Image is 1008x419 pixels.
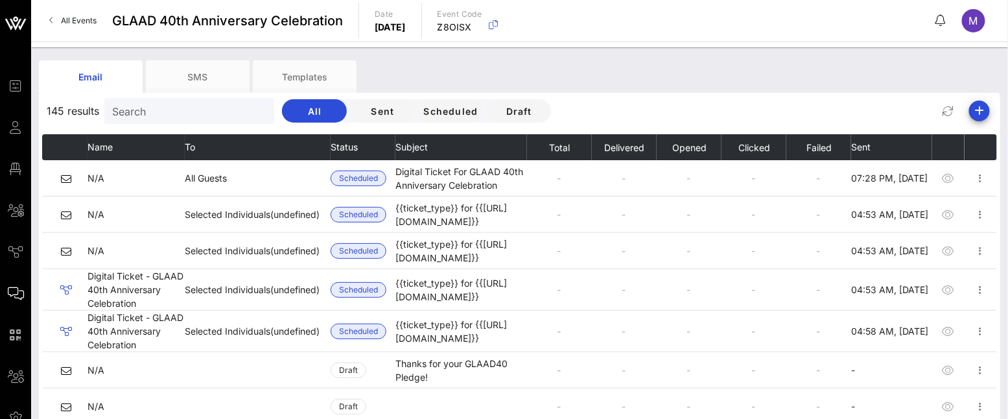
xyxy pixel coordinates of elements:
th: Failed [786,134,851,160]
td: {{ticket_type}} for {{[URL][DOMAIN_NAME]}} [395,269,527,311]
span: 04:53 AM, [DATE] [851,284,929,295]
span: N/A [88,209,104,220]
i: email [61,210,71,221]
i: email [61,402,71,413]
button: Failed [806,134,832,160]
th: Subject [395,134,527,160]
span: - [851,401,855,412]
span: 04:53 AM, [DATE] [851,209,929,220]
span: Selected Individuals(undefined) [185,326,320,337]
span: Clicked [738,142,770,153]
p: Event Code [438,8,482,21]
span: N/A [88,365,104,376]
th: To [185,134,331,160]
span: 04:53 AM, [DATE] [851,245,929,256]
td: {{ticket_type}} for {{[URL][DOMAIN_NAME]}} [395,311,527,352]
span: Draft [339,400,358,414]
span: Draft [497,106,541,117]
th: Clicked [721,134,786,160]
span: All Events [61,16,97,25]
a: All Events [41,10,104,31]
span: Name [88,141,113,152]
span: 145 results [47,103,99,119]
span: Scheduled [339,171,378,186]
td: {{ticket_type}} for {{[URL][DOMAIN_NAME]}} [395,233,527,269]
span: Total [548,142,570,153]
span: Sent [360,106,404,117]
span: Selected Individuals(undefined) [185,245,320,256]
button: Scheduled [418,99,483,123]
button: Delivered [604,134,644,160]
span: - [851,365,855,376]
span: 04:58 AM, [DATE] [851,326,929,337]
div: Email [39,60,143,93]
button: Opened [672,134,707,160]
button: All [282,99,347,123]
span: M [969,14,978,27]
span: Subject [395,141,428,152]
button: Draft [486,99,551,123]
span: GLAAD 40th Anniversary Celebration [112,11,343,30]
button: Total [548,134,570,160]
button: Sent [350,99,415,123]
span: Opened [672,142,707,153]
span: N/A [88,245,104,256]
th: Total [527,134,592,160]
span: To [185,141,195,152]
span: All [292,106,336,117]
td: Thanks for your GLAAD40 Pledge! [395,352,527,389]
span: Scheduled [339,244,378,258]
span: Digital Ticket - GLAAD 40th Anniversary Celebration [88,312,183,350]
span: Scheduled [339,208,378,222]
span: Status [331,141,358,152]
div: SMS [146,60,250,93]
th: Delivered [592,134,657,160]
th: Sent [851,134,932,160]
p: [DATE] [375,21,406,34]
button: Clicked [738,134,770,160]
span: All Guests [185,173,227,184]
span: Digital Ticket - GLAAD 40th Anniversary Celebration [88,270,183,309]
i: email [61,174,71,184]
div: M [962,9,985,32]
span: Draft [339,363,358,377]
span: N/A [88,401,104,412]
span: Scheduled [339,283,378,297]
span: N/A [88,173,104,184]
th: Status [331,134,395,160]
div: Templates [253,60,357,93]
p: Date [375,8,406,21]
span: Scheduled [423,106,478,117]
span: Sent [851,141,871,152]
span: Delivered [604,142,644,153]
span: Selected Individuals(undefined) [185,209,320,220]
p: Z8OISX [438,21,482,34]
td: {{ticket_type}} for {{[URL][DOMAIN_NAME]}} [395,197,527,233]
th: Name [88,134,185,160]
span: Scheduled [339,324,378,339]
span: Selected Individuals(undefined) [185,284,320,295]
i: email [61,246,71,257]
td: Digital Ticket For GLAAD 40th Anniversary Celebration [395,160,527,197]
i: email [61,366,71,376]
th: Opened [657,134,721,160]
span: 07:28 PM, [DATE] [851,173,928,184]
span: Failed [806,142,832,153]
